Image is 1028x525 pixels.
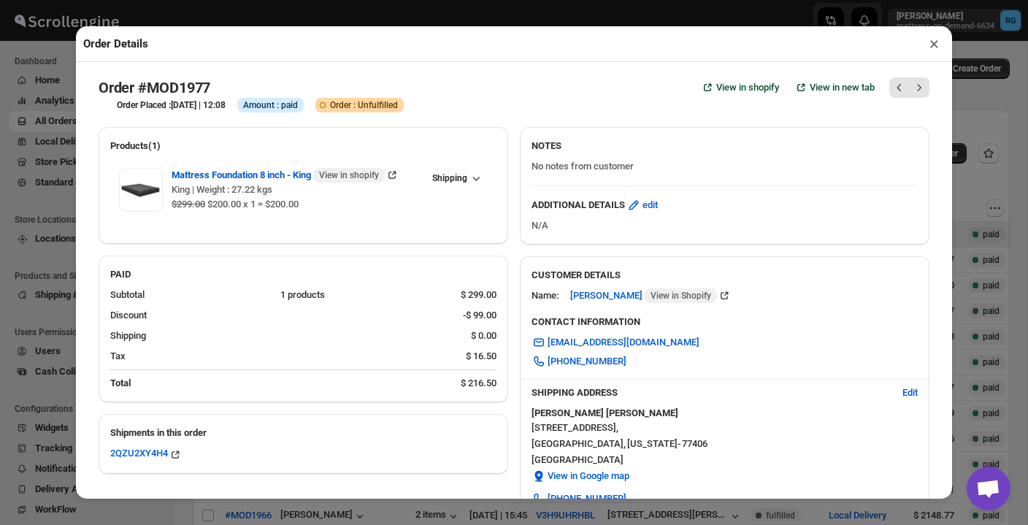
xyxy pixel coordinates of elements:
span: [GEOGRAPHIC_DATA] [532,453,918,467]
h2: Shipments in this order [110,426,496,440]
span: [GEOGRAPHIC_DATA] , [532,437,626,451]
a: [EMAIL_ADDRESS][DOMAIN_NAME] [523,331,708,354]
button: View in new tab [785,73,883,102]
b: Total [110,378,131,388]
div: Tax [110,349,454,364]
span: [EMAIL_ADDRESS][DOMAIN_NAME] [548,335,699,350]
div: Shipping [110,329,459,343]
span: $200.00 x 1 = $200.00 [205,199,299,210]
span: King [172,184,190,195]
b: NOTES [532,140,561,151]
h2: Order #MOD1977 [99,79,210,96]
button: Shipping [423,168,488,188]
span: Shipping [432,172,467,184]
button: Previous [889,77,910,98]
span: [PERSON_NAME] [570,288,717,303]
span: N/A [532,220,548,231]
h3: Order Placed : [117,99,226,111]
span: Order : Unfulfilled [330,99,398,111]
div: -$ 99.00 [463,308,496,323]
div: 1 products [280,288,449,302]
span: [PHONE_NUMBER] [548,491,626,506]
span: Edit [902,386,918,400]
div: Open chat [967,467,1010,510]
span: edit [642,198,658,212]
button: edit [618,193,667,217]
h2: PAID [110,267,496,282]
span: View in shopify [716,80,779,95]
button: View in Google map [523,464,638,488]
span: No notes from customer [532,161,634,172]
button: × [924,34,945,54]
span: View in new tab [810,80,875,95]
strike: $299.00 [172,199,205,210]
a: [PHONE_NUMBER] [523,350,635,373]
h2: Order Details [83,37,148,51]
span: 77406 [682,437,707,451]
span: [PHONE_NUMBER] [548,354,626,369]
h3: CONTACT INFORMATION [532,315,918,329]
a: [PHONE_NUMBER] [523,487,635,510]
span: [US_STATE] - [627,437,680,451]
span: View in shopify [319,169,379,181]
div: Name: [532,288,559,303]
a: View in shopify [691,73,788,102]
span: Mattress Foundation 8 inch - King [172,168,385,183]
button: Edit [894,381,927,405]
div: $ 299.00 [461,288,496,302]
button: 2QZU2XY4H4 [110,448,183,462]
div: $ 216.50 [461,376,496,391]
span: Amount : paid [243,99,298,111]
b: ADDITIONAL DETAILS [532,198,625,212]
button: Next [909,77,929,98]
b: [PERSON_NAME] [PERSON_NAME] [532,407,678,418]
h2: Products(1) [110,139,496,153]
b: [DATE] | 12:08 [171,100,226,110]
div: $ 16.50 [466,349,496,364]
div: Subtotal [110,288,269,302]
nav: Pagination [889,77,929,98]
span: View in Shopify [651,290,711,302]
span: View in Google map [548,469,629,483]
h3: CUSTOMER DETAILS [532,268,918,283]
div: Discount [110,308,451,323]
span: [STREET_ADDRESS] , [532,421,618,435]
a: Mattress Foundation 8 inch - King View in shopify [172,169,399,180]
span: | Weight : 27.22 kgs [190,184,272,195]
div: $ 0.00 [471,329,496,343]
a: [PERSON_NAME] View in Shopify [570,290,732,301]
h3: SHIPPING ADDRESS [532,386,891,400]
